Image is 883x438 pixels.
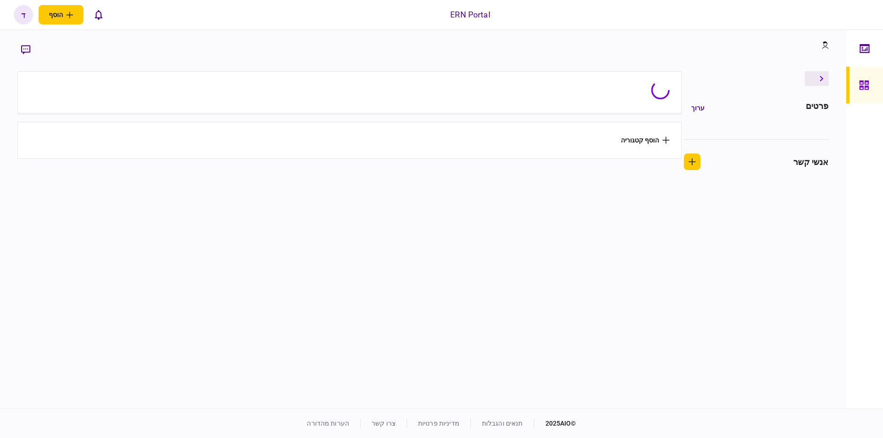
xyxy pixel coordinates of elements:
[806,100,829,116] div: פרטים
[534,419,576,428] div: © 2025 AIO
[307,420,349,427] a: הערות מהדורה
[372,420,396,427] a: צרו קשר
[39,5,83,24] button: פתח תפריט להוספת לקוח
[418,420,459,427] a: מדיניות פרטיות
[89,5,108,24] button: פתח רשימת התראות
[482,420,523,427] a: תנאים והגבלות
[450,9,490,21] div: ERN Portal
[684,100,712,116] button: ערוך
[793,156,829,168] div: אנשי קשר
[621,137,670,144] button: הוסף קטגוריה
[14,5,33,24] button: ד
